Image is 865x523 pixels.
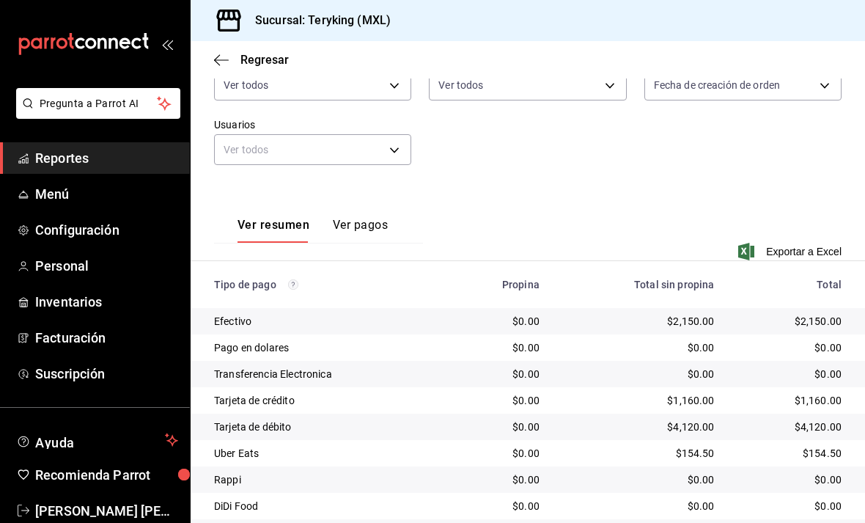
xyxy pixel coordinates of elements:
[563,420,715,434] div: $4,120.00
[738,340,842,355] div: $0.00
[741,243,842,260] button: Exportar a Excel
[161,38,173,50] button: open_drawer_menu
[35,465,178,485] span: Recomienda Parrot
[224,78,268,92] span: Ver todos
[240,53,289,67] span: Regresar
[10,106,180,122] a: Pregunta a Parrot AI
[35,431,159,449] span: Ayuda
[238,218,309,243] button: Ver resumen
[460,472,540,487] div: $0.00
[214,446,437,461] div: Uber Eats
[214,393,437,408] div: Tarjeta de crédito
[35,292,178,312] span: Inventarios
[738,472,842,487] div: $0.00
[35,148,178,168] span: Reportes
[738,499,842,513] div: $0.00
[214,472,437,487] div: Rappi
[654,78,780,92] span: Fecha de creación de orden
[460,340,540,355] div: $0.00
[214,499,437,513] div: DiDi Food
[214,53,289,67] button: Regresar
[214,314,437,329] div: Efectivo
[35,328,178,348] span: Facturación
[563,472,715,487] div: $0.00
[738,367,842,381] div: $0.00
[460,367,540,381] div: $0.00
[214,420,437,434] div: Tarjeta de débito
[563,340,715,355] div: $0.00
[563,499,715,513] div: $0.00
[214,120,411,130] label: Usuarios
[563,314,715,329] div: $2,150.00
[35,220,178,240] span: Configuración
[738,314,842,329] div: $2,150.00
[563,367,715,381] div: $0.00
[563,279,715,290] div: Total sin propina
[214,279,437,290] div: Tipo de pago
[460,420,540,434] div: $0.00
[214,367,437,381] div: Transferencia Electronica
[563,446,715,461] div: $154.50
[214,340,437,355] div: Pago en dolares
[438,78,483,92] span: Ver todos
[738,279,842,290] div: Total
[738,446,842,461] div: $154.50
[563,393,715,408] div: $1,160.00
[214,134,411,165] div: Ver todos
[35,184,178,204] span: Menú
[460,279,540,290] div: Propina
[16,88,180,119] button: Pregunta a Parrot AI
[243,12,391,29] h3: Sucursal: Teryking (MXL)
[460,393,540,408] div: $0.00
[738,420,842,434] div: $4,120.00
[288,279,298,290] svg: Los pagos realizados con Pay y otras terminales son montos brutos.
[35,256,178,276] span: Personal
[238,218,388,243] div: navigation tabs
[460,499,540,513] div: $0.00
[460,446,540,461] div: $0.00
[35,364,178,384] span: Suscripción
[35,501,178,521] span: [PERSON_NAME] [PERSON_NAME]
[460,314,540,329] div: $0.00
[738,393,842,408] div: $1,160.00
[333,218,388,243] button: Ver pagos
[40,96,158,111] span: Pregunta a Parrot AI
